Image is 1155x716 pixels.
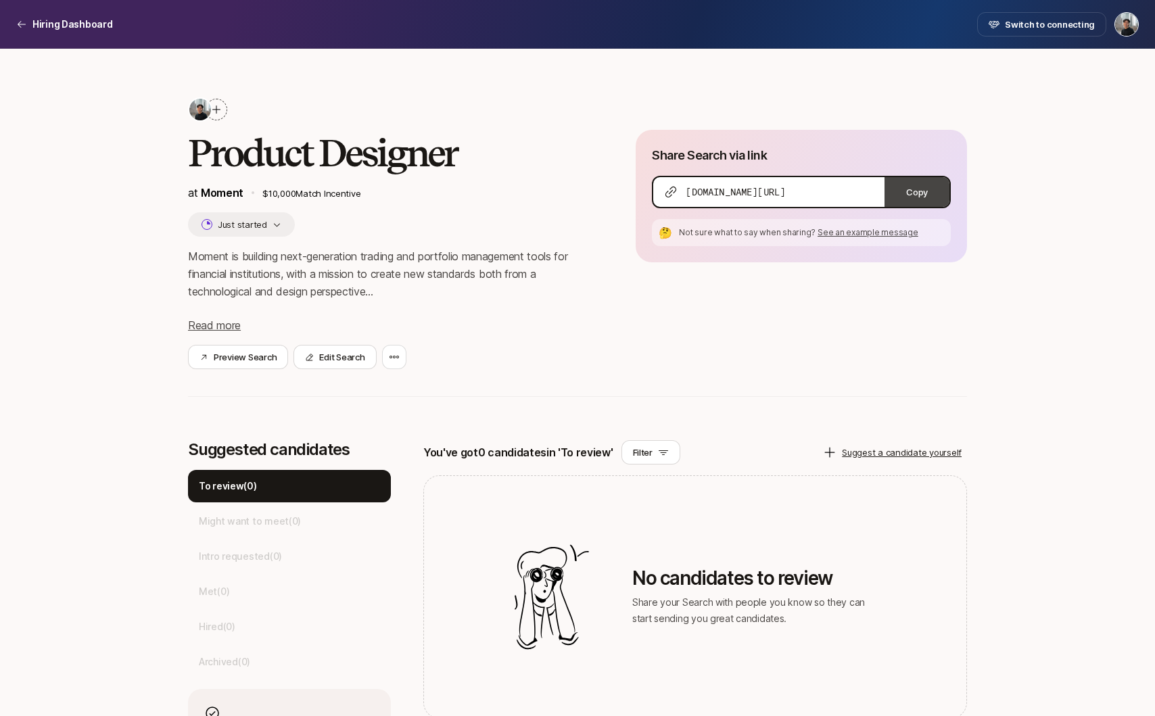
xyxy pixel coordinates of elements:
img: Illustration for empty candidates [515,544,589,650]
p: Met ( 0 ) [199,583,229,600]
p: Not sure what to say when sharing? [679,226,945,239]
button: Filter [621,440,680,464]
a: Moment [201,186,243,199]
button: Edit Search [293,345,376,369]
p: You've got 0 candidates in 'To review' [423,444,613,461]
p: Hiring Dashboard [32,16,113,32]
p: Share your Search with people you know so they can start sending you great candidates. [632,594,876,627]
p: Might want to meet ( 0 ) [199,513,301,529]
button: Switch to connecting [977,12,1106,37]
img: 48213564_d349_4c7a_bc3f_3e31999807fd.jfif [189,99,211,120]
div: 🤔 [657,224,674,241]
button: Copy [885,177,949,207]
p: To review ( 0 ) [199,478,257,494]
p: Suggested candidates [188,440,391,459]
p: Hired ( 0 ) [199,619,235,635]
button: Billy Tseng [1114,12,1139,37]
span: Read more [188,318,241,332]
span: [DOMAIN_NAME][URL] [686,185,785,199]
p: Archived ( 0 ) [199,654,250,670]
p: No candidates to review [632,567,876,589]
img: Billy Tseng [1115,13,1138,36]
p: Suggest a candidate yourself [842,446,962,459]
p: Intro requested ( 0 ) [199,548,282,565]
button: Preview Search [188,345,288,369]
h2: Product Designer [188,133,592,173]
span: See an example message [818,227,918,237]
p: Moment is building next-generation trading and portfolio management tools for financial instituti... [188,247,592,300]
p: at [188,184,243,201]
p: $10,000 Match Incentive [262,187,592,200]
p: Share Search via link [652,146,767,165]
button: Just started [188,212,295,237]
span: Switch to connecting [1005,18,1095,31]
